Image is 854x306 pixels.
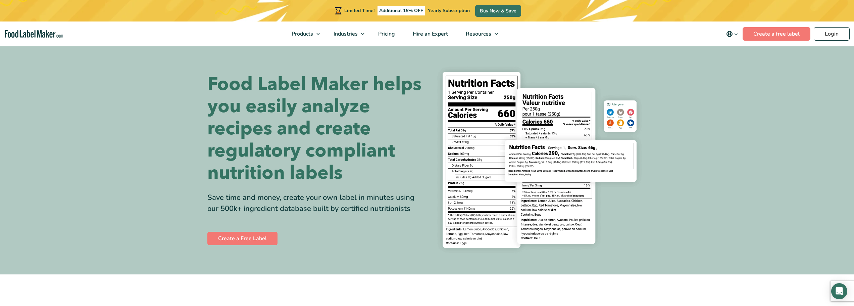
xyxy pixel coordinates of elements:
span: Products [290,30,314,38]
span: Pricing [376,30,396,38]
a: Pricing [369,21,402,46]
span: Resources [464,30,492,38]
div: Open Intercom Messenger [831,283,847,299]
a: Create a Free Label [207,232,278,245]
a: Products [283,21,323,46]
span: Limited Time! [344,7,374,14]
span: Additional 15% OFF [378,6,425,15]
span: Industries [332,30,358,38]
span: Yearly Subscription [428,7,470,14]
a: Resources [457,21,501,46]
a: Buy Now & Save [475,5,521,17]
a: Create a free label [743,27,810,41]
a: Login [814,27,850,41]
span: Hire an Expert [411,30,449,38]
a: Industries [325,21,368,46]
div: Save time and money, create your own label in minutes using our 500k+ ingredient database built b... [207,192,422,214]
a: Hire an Expert [404,21,455,46]
h1: Food Label Maker helps you easily analyze recipes and create regulatory compliant nutrition labels [207,73,422,184]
